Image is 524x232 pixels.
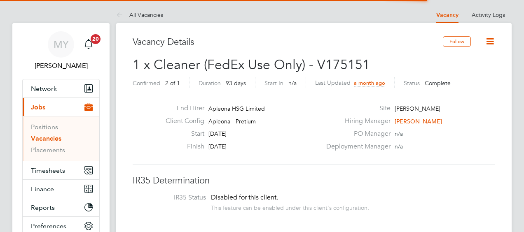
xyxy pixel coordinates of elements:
[395,143,403,150] span: n/a
[23,161,99,179] button: Timesheets
[288,79,297,87] span: n/a
[211,202,369,211] div: This feature can be enabled under this client's configuration.
[208,143,227,150] span: [DATE]
[321,117,391,125] label: Hiring Manager
[321,104,391,113] label: Site
[133,36,443,48] h3: Vacancy Details
[404,79,420,87] label: Status
[91,34,101,44] span: 20
[264,79,283,87] label: Start In
[31,103,45,111] span: Jobs
[116,11,163,19] a: All Vacancies
[208,118,256,125] span: Apleona - Pretium
[211,193,278,202] span: Disabled for this client.
[23,98,99,116] button: Jobs
[226,79,246,87] span: 93 days
[315,79,351,86] label: Last Updated
[395,130,403,137] span: n/a
[31,167,65,174] span: Timesheets
[208,130,227,137] span: [DATE]
[31,123,58,131] a: Positions
[472,11,505,19] a: Activity Logs
[208,105,265,112] span: Apleona HSG Limited
[23,116,99,161] div: Jobs
[159,104,204,113] label: End Hirer
[23,180,99,198] button: Finance
[22,61,100,71] span: Matt Young
[31,185,54,193] span: Finance
[80,31,97,58] a: 20
[395,105,440,112] span: [PERSON_NAME]
[159,117,204,125] label: Client Config
[31,85,57,93] span: Network
[133,175,495,187] h3: IR35 Determination
[159,130,204,138] label: Start
[31,135,61,142] a: Vacancies
[141,193,206,202] label: IR35 Status
[159,142,204,151] label: Finish
[23,198,99,216] button: Reports
[23,79,99,97] button: Network
[22,31,100,71] a: MY[PERSON_NAME]
[133,79,160,87] label: Confirmed
[165,79,180,87] span: 2 of 1
[354,79,385,86] span: a month ago
[425,79,451,87] span: Complete
[321,130,391,138] label: PO Manager
[436,12,458,19] a: Vacancy
[31,222,66,230] span: Preferences
[54,39,69,50] span: MY
[395,118,442,125] span: [PERSON_NAME]
[443,36,471,47] button: Follow
[321,142,391,151] label: Deployment Manager
[133,57,370,73] span: 1 x Cleaner (FedEx Use Only) - V175151
[31,146,65,154] a: Placements
[199,79,221,87] label: Duration
[31,204,55,211] span: Reports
